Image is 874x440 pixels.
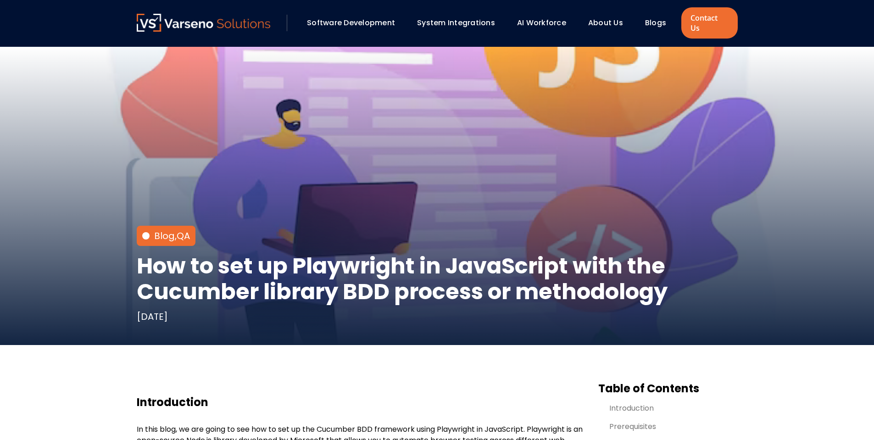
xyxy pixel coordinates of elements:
[307,17,395,28] a: Software Development
[588,17,623,28] a: About Us
[177,229,190,242] a: QA
[681,7,737,39] a: Contact Us
[137,14,271,32] img: Varseno Solutions – Product Engineering & IT Services
[598,403,738,414] a: Introduction
[584,15,636,31] div: About Us
[412,15,508,31] div: System Integrations
[640,15,679,31] div: Blogs
[154,229,175,242] a: Blog
[154,229,190,242] div: ,
[517,17,566,28] a: AI Workforce
[137,395,584,409] h3: Introduction
[645,17,666,28] a: Blogs
[598,421,738,432] a: Prerequisites
[598,382,738,395] h3: Table of Contents
[512,15,579,31] div: AI Workforce
[137,253,738,305] h1: How to set up Playwright in JavaScript with the Cucumber library BDD process or methodology
[302,15,408,31] div: Software Development
[137,310,168,323] div: [DATE]
[417,17,495,28] a: System Integrations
